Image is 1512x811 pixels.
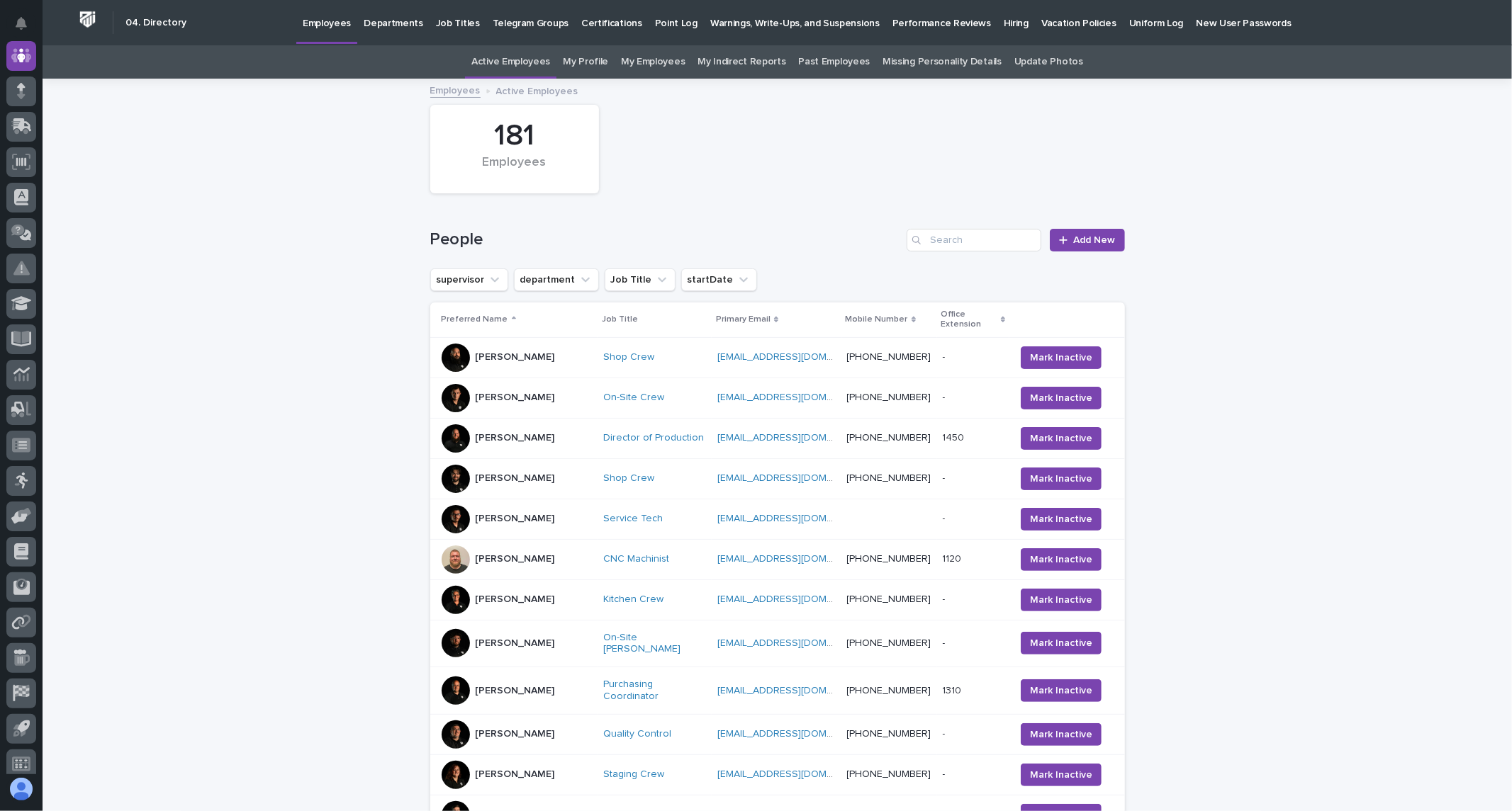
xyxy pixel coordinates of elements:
a: Shop Crew [603,472,654,484]
tr: [PERSON_NAME]Purchasing Coordinator [EMAIL_ADDRESS][DOMAIN_NAME] [PHONE_NUMBER]13101310 Mark Inac... [430,667,1125,715]
p: [PERSON_NAME] [476,513,555,525]
span: Add New [1074,235,1116,245]
p: 1450 [943,429,968,444]
a: [EMAIL_ADDRESS][DOMAIN_NAME] [717,554,878,564]
a: CNC Machinist [603,553,669,565]
a: [PHONE_NUMBER] [847,729,931,739]
p: - [943,725,948,740]
button: Mark Inactive [1021,467,1102,490]
h1: People [430,229,902,250]
a: [PHONE_NUMBER] [847,594,931,604]
p: [PERSON_NAME] [476,472,555,484]
a: [EMAIL_ADDRESS][DOMAIN_NAME] [717,769,878,779]
button: Mark Inactive [1021,764,1102,786]
div: Employees [454,155,575,185]
a: [PHONE_NUMBER] [847,433,931,443]
button: supervisor [430,268,508,291]
span: Mark Inactive [1030,593,1092,607]
button: Mark Inactive [1021,679,1102,702]
a: Shop Crew [603,351,654,363]
tr: [PERSON_NAME]Service Tech [EMAIL_ADDRESS][DOMAIN_NAME] -- Mark Inactive [430,499,1125,539]
p: 1310 [943,682,965,697]
a: [PHONE_NUMBER] [847,473,931,483]
p: - [943,510,948,525]
p: - [943,470,948,484]
a: My Indirect Reports [698,45,785,79]
input: Search [907,229,1041,251]
a: [EMAIL_ADDRESS][DOMAIN_NAME] [717,352,878,362]
p: Preferred Name [442,312,508,327]
span: Mark Inactive [1030,431,1092,446]
p: [PERSON_NAME] [476,728,555,740]
a: [PHONE_NUMBER] [847,392,931,402]
tr: [PERSON_NAME]CNC Machinist [EMAIL_ADDRESS][DOMAIN_NAME] [PHONE_NUMBER]11201120 Mark Inactive [430,539,1125,579]
a: [EMAIL_ADDRESS][DOMAIN_NAME] [717,729,878,739]
img: Workspace Logo [74,6,101,33]
button: users-avatar [6,774,36,804]
p: Mobile Number [846,312,908,327]
span: Mark Inactive [1030,552,1092,567]
a: On-Site [PERSON_NAME] [603,632,706,656]
a: On-Site Crew [603,392,664,404]
p: Active Employees [496,82,578,98]
tr: [PERSON_NAME]Staging Crew [EMAIL_ADDRESS][DOMAIN_NAME] [PHONE_NUMBER]-- Mark Inactive [430,754,1125,795]
h2: 04. Directory [125,17,186,29]
p: 1120 [943,550,965,565]
p: [PERSON_NAME] [476,351,555,363]
p: - [943,635,948,650]
a: Update Photos [1014,45,1083,79]
a: [EMAIL_ADDRESS][DOMAIN_NAME] [717,638,878,648]
p: [PERSON_NAME] [476,769,555,781]
span: Mark Inactive [1030,391,1092,405]
a: [EMAIL_ADDRESS][DOMAIN_NAME] [717,392,878,402]
a: My Employees [621,45,685,79]
span: Mark Inactive [1030,636,1092,650]
a: [PHONE_NUMBER] [847,638,931,648]
button: startDate [681,268,757,291]
a: [EMAIL_ADDRESS][DOMAIN_NAME] [717,473,878,483]
a: [EMAIL_ADDRESS][DOMAIN_NAME] [717,514,878,523]
span: Mark Inactive [1030,351,1092,365]
a: Purchasing Coordinator [603,679,706,703]
p: Office Extension [941,307,998,333]
a: [PHONE_NUMBER] [847,352,931,362]
tr: [PERSON_NAME]Kitchen Crew [EMAIL_ADDRESS][DOMAIN_NAME] [PHONE_NUMBER]-- Mark Inactive [430,579,1125,620]
span: Mark Inactive [1030,768,1092,782]
a: Kitchen Crew [603,594,663,606]
a: Staging Crew [603,769,664,781]
p: Primary Email [716,312,771,327]
tr: [PERSON_NAME]On-Site Crew [EMAIL_ADDRESS][DOMAIN_NAME] [PHONE_NUMBER]-- Mark Inactive [430,378,1125,418]
a: [EMAIL_ADDRESS][DOMAIN_NAME] [717,594,878,604]
button: Mark Inactive [1021,589,1102,611]
a: [PHONE_NUMBER] [847,769,931,779]
div: Notifications [18,17,36,40]
button: Mark Inactive [1021,723,1102,746]
span: Mark Inactive [1030,472,1092,486]
p: - [943,766,948,781]
button: Job Title [605,268,676,291]
p: [PERSON_NAME] [476,685,555,697]
tr: [PERSON_NAME]Quality Control [EMAIL_ADDRESS][DOMAIN_NAME] [PHONE_NUMBER]-- Mark Inactive [430,714,1125,754]
a: Missing Personality Details [883,45,1002,79]
p: - [943,389,948,404]
span: Mark Inactive [1030,684,1092,698]
button: department [514,268,599,291]
p: [PERSON_NAME] [476,637,555,650]
span: Mark Inactive [1030,727,1092,742]
a: Active Employees [471,45,550,79]
button: Mark Inactive [1021,632,1102,654]
a: [EMAIL_ADDRESS][DOMAIN_NAME] [717,686,878,696]
p: Job Title [602,312,638,327]
a: [PHONE_NUMBER] [847,554,931,564]
a: [EMAIL_ADDRESS][DOMAIN_NAME] [717,433,878,443]
p: [PERSON_NAME] [476,553,555,565]
a: Director of Production [603,432,704,444]
a: Add New [1050,229,1124,251]
tr: [PERSON_NAME]On-Site [PERSON_NAME] [EMAIL_ADDRESS][DOMAIN_NAME] [PHONE_NUMBER]-- Mark Inactive [430,620,1125,667]
tr: [PERSON_NAME]Shop Crew [EMAIL_ADDRESS][DOMAIN_NAME] [PHONE_NUMBER]-- Mark Inactive [430,337,1125,378]
button: Mark Inactive [1021,346,1102,369]
a: Service Tech [603,513,663,525]
a: My Profile [563,45,608,79]
p: [PERSON_NAME] [476,594,555,606]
